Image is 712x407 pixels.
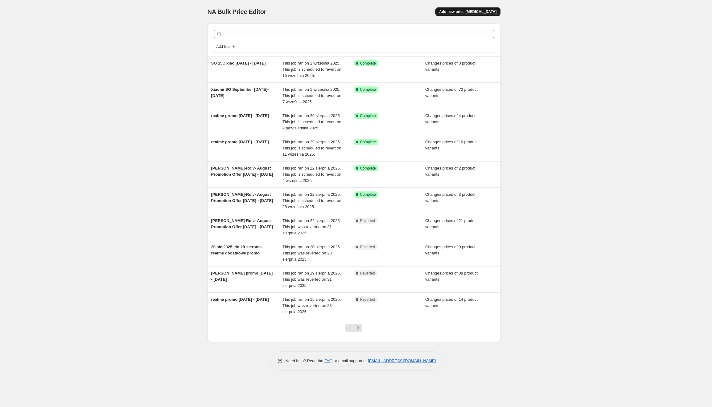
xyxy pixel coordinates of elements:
[425,271,478,282] span: Changes prices of 38 product variants
[425,166,475,177] span: Changes prices of 2 product variants
[425,140,478,150] span: Changes prices of 16 product variants
[360,271,375,276] span: Reverted
[354,324,362,332] button: Next
[360,113,376,118] span: Complete
[360,218,375,223] span: Reverted
[332,359,368,363] span: or email support at
[360,192,376,197] span: Complete
[282,192,341,209] span: This job ran on 22 sierpnia 2025. This job is scheduled to revert on 28 września 2025.
[211,218,273,229] span: [PERSON_NAME]-Rolv- August Promotion Offer [DATE] - [DATE]
[211,166,273,177] span: [PERSON_NAME]-Rolv- August Promotion Offer [DATE] - [DATE]
[324,359,332,363] a: FAQ
[282,87,341,104] span: This job ran on 1 września 2025. This job is scheduled to revert on 7 września 2025.
[425,113,475,124] span: Changes prices of 4 product variants
[282,297,341,314] span: This job ran on 15 sierpnia 2025. This job was reverted on 28 sierpnia 2025.
[282,271,341,288] span: This job ran on 19 sierpnia 2025. This job was reverted on 31 sierpnia 2025.
[368,359,436,363] a: [EMAIL_ADDRESS][DOMAIN_NAME]
[425,87,478,98] span: Changes prices of 72 product variants
[286,359,325,363] span: Need help? Read the
[282,61,341,78] span: This job ran on 1 września 2025. This job is scheduled to revert on 15 września 2025.
[439,9,496,14] span: Add new price [MEDICAL_DATA]
[345,324,362,332] nav: Pagination
[425,192,475,203] span: Changes prices of 3 product variants
[360,166,376,171] span: Complete
[211,271,273,282] span: [PERSON_NAME] promo [DATE] - [DATE]
[211,61,266,65] span: SO 15C xiao [DATE] - [DATE]
[214,43,238,50] button: Add filter
[360,87,376,92] span: Complete
[425,245,475,255] span: Changes prices of 9 product variants
[425,297,478,308] span: Changes prices of 14 product variants
[425,61,475,72] span: Changes prices of 3 product variants
[425,218,478,229] span: Changes prices of 21 product variants
[360,245,375,250] span: Reverted
[435,7,500,16] button: Add new price [MEDICAL_DATA]
[211,87,269,98] span: Xiaomi SO September [DATE]- [DATE]
[211,113,269,118] span: realme promo [DATE] - [DATE]
[216,44,231,49] span: Add filter
[360,297,375,302] span: Reverted
[360,61,376,66] span: Complete
[360,140,376,145] span: Complete
[282,245,341,262] span: This job ran on 20 sierpnia 2025. This job was reverted on 28 sierpnia 2025.
[282,113,341,130] span: This job ran on 29 sierpnia 2025. This job is scheduled to revert on 2 października 2025.
[208,8,266,15] span: NA Bulk Price Editor
[211,245,262,255] span: 20 sie 2025, do 28-sierpnia realme dodatkowe promo
[211,192,273,203] span: [PERSON_NAME]-Rolv- August Promotion Offer [DATE] - [DATE]
[211,297,269,302] span: realme promo [DATE] - [DATE]
[211,140,269,144] span: realme promo [DATE] - [DATE]
[282,140,341,157] span: This job ran on 29 sierpnia 2025. This job is scheduled to revert on 11 września 2025.
[282,166,341,183] span: This job ran on 22 sierpnia 2025. This job is scheduled to revert on 4 września 2025.
[282,218,341,235] span: This job ran on 22 sierpnia 2025. This job was reverted on 31 sierpnia 2025.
